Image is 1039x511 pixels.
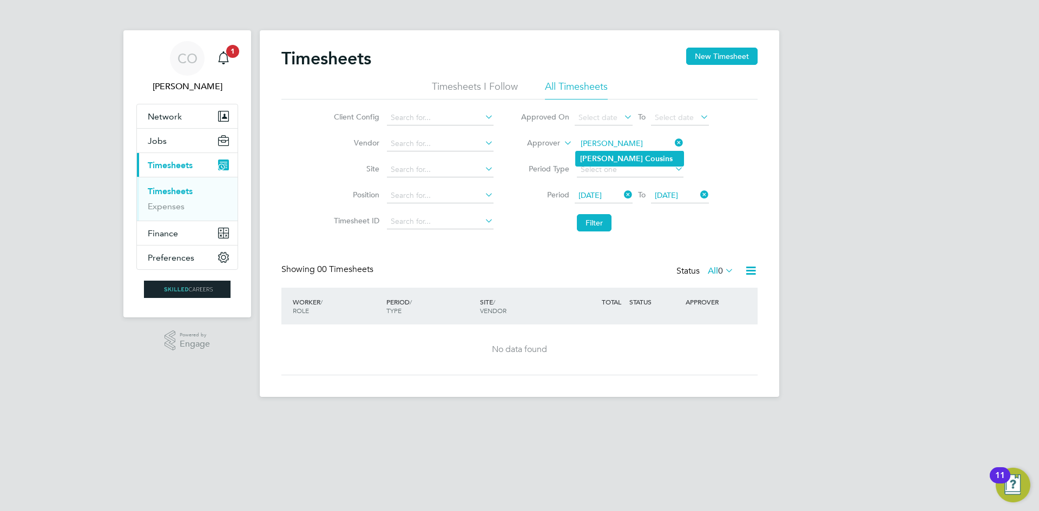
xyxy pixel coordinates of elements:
[577,136,683,151] input: Search for...
[281,48,371,69] h2: Timesheets
[180,330,210,340] span: Powered by
[384,292,477,320] div: PERIOD
[180,340,210,349] span: Engage
[292,344,747,355] div: No data found
[477,292,571,320] div: SITE
[148,228,178,238] span: Finance
[137,177,238,221] div: Timesheets
[213,41,234,76] a: 1
[148,253,194,263] span: Preferences
[521,164,569,174] label: Period Type
[148,201,185,211] a: Expenses
[545,80,608,99] li: All Timesheets
[683,292,739,311] div: APPROVER
[676,264,736,279] div: Status
[410,297,412,306] span: /
[511,138,560,149] label: Approver
[480,306,507,315] span: VENDOR
[578,190,602,200] span: [DATE]
[493,297,495,306] span: /
[686,48,758,65] button: New Timesheet
[655,112,694,122] span: Select date
[386,306,402,315] span: TYPE
[627,292,683,311] div: STATUS
[995,475,1005,489] div: 11
[137,245,238,269] button: Preferences
[578,112,617,122] span: Select date
[577,162,683,177] input: Select one
[290,292,384,320] div: WORKER
[708,266,734,276] label: All
[387,188,494,203] input: Search for...
[577,214,611,231] button: Filter
[387,214,494,229] input: Search for...
[226,45,239,58] span: 1
[137,104,238,128] button: Network
[137,153,238,177] button: Timesheets
[136,80,238,93] span: Ciara O'Connell
[331,138,379,148] label: Vendor
[137,221,238,245] button: Finance
[136,41,238,93] a: CO[PERSON_NAME]
[148,160,193,170] span: Timesheets
[645,154,673,163] b: Cousins
[177,51,198,65] span: CO
[148,111,182,122] span: Network
[521,112,569,122] label: Approved On
[387,136,494,151] input: Search for...
[655,190,678,200] span: [DATE]
[331,190,379,200] label: Position
[144,281,231,298] img: skilledcareers-logo-retina.png
[320,297,323,306] span: /
[996,468,1030,502] button: Open Resource Center, 11 new notifications
[635,110,649,124] span: To
[432,80,518,99] li: Timesheets I Follow
[317,264,373,275] span: 00 Timesheets
[165,330,211,351] a: Powered byEngage
[331,112,379,122] label: Client Config
[580,154,643,163] b: [PERSON_NAME]
[331,216,379,225] label: Timesheet ID
[137,129,238,152] button: Jobs
[281,264,376,275] div: Showing
[635,188,649,202] span: To
[387,162,494,177] input: Search for...
[293,306,309,315] span: ROLE
[148,186,193,196] a: Timesheets
[123,30,251,317] nav: Main navigation
[521,190,569,200] label: Period
[148,136,167,146] span: Jobs
[136,281,238,298] a: Go to home page
[602,297,621,306] span: TOTAL
[718,266,723,276] span: 0
[387,110,494,125] input: Search for...
[331,164,379,174] label: Site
